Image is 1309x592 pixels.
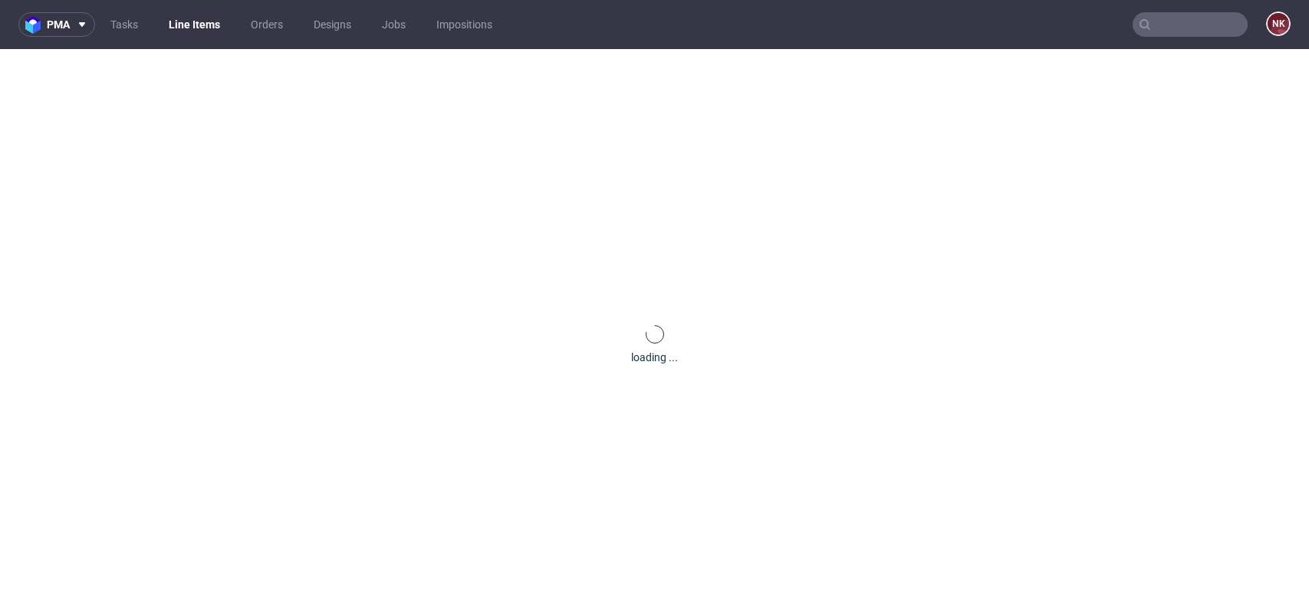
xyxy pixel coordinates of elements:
[18,12,95,37] button: pma
[25,16,47,34] img: logo
[101,12,147,37] a: Tasks
[427,12,502,37] a: Impositions
[242,12,292,37] a: Orders
[1268,13,1289,35] figcaption: NK
[160,12,229,37] a: Line Items
[373,12,415,37] a: Jobs
[631,350,678,365] div: loading ...
[304,12,360,37] a: Designs
[47,19,70,30] span: pma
